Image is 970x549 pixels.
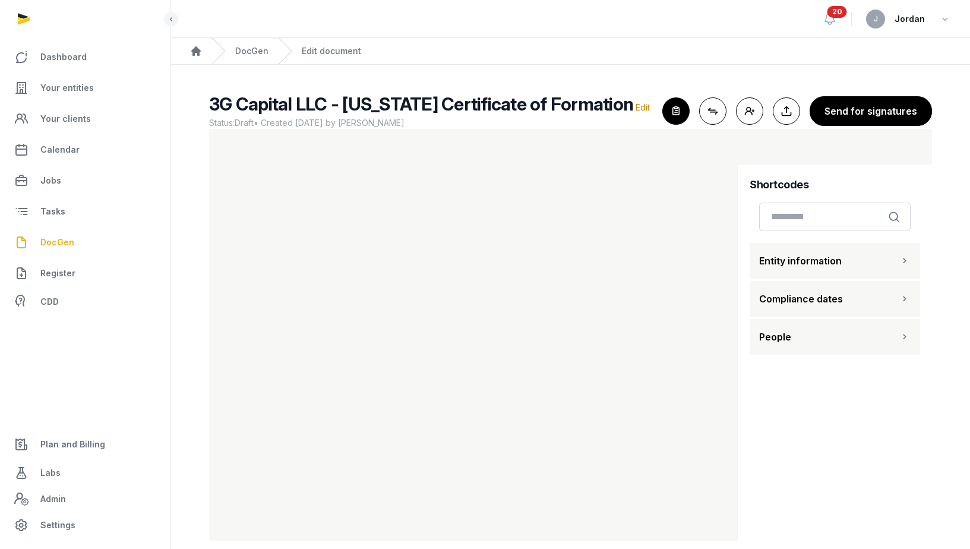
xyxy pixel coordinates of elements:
button: Compliance dates [750,281,920,317]
button: Send for signatures [810,96,932,126]
span: Compliance dates [759,292,843,306]
span: Jordan [895,12,925,26]
span: People [759,330,791,344]
span: DocGen [40,235,74,250]
span: Entity information [759,254,842,268]
a: Dashboard [10,43,161,71]
span: Edit [636,102,650,112]
a: Tasks [10,197,161,226]
div: Edit document [302,45,361,57]
button: Entity information [750,243,920,279]
a: Register [10,259,161,288]
a: DocGen [235,45,268,57]
span: Register [40,266,75,280]
a: Jobs [10,166,161,195]
span: Plan and Billing [40,437,105,452]
span: Labs [40,466,61,480]
a: Admin [10,487,161,511]
a: Plan and Billing [10,430,161,459]
a: CDD [10,290,161,314]
span: Dashboard [40,50,87,64]
a: Settings [10,511,161,539]
span: Tasks [40,204,65,219]
span: Your clients [40,112,91,126]
span: Calendar [40,143,80,157]
span: Settings [40,518,75,532]
span: Draft [235,118,254,128]
button: J [866,10,885,29]
h4: Shortcodes [750,176,920,193]
span: Admin [40,492,66,506]
nav: Breadcrumb [171,38,970,65]
span: 3G Capital LLC - [US_STATE] Certificate of Formation [209,93,633,115]
a: DocGen [10,228,161,257]
span: J [874,15,878,23]
a: Your clients [10,105,161,133]
a: Labs [10,459,161,487]
span: CDD [40,295,59,309]
span: Status: • Created [DATE] by [PERSON_NAME] [209,117,653,129]
span: Jobs [40,173,61,188]
span: Your entities [40,81,94,95]
button: People [750,319,920,355]
a: Calendar [10,135,161,164]
a: Your entities [10,74,161,102]
span: 20 [827,6,847,18]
